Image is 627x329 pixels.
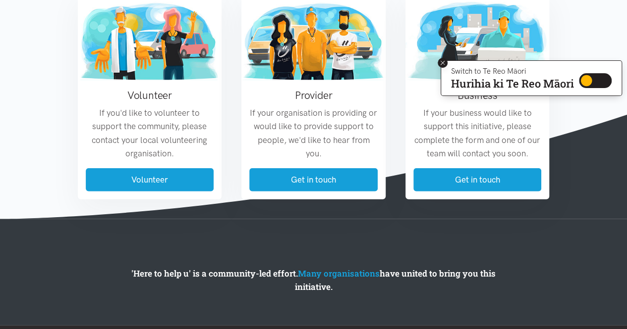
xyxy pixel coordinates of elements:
[86,88,214,102] h3: Volunteer
[413,106,542,160] p: If your business would like to support this initiative, please complete the form and one of our t...
[249,168,378,191] a: Get in touch
[451,79,574,88] p: Hurihia ki Te Reo Māori
[413,168,542,191] a: Get in touch
[298,268,380,279] a: Many organisations
[249,88,378,102] h3: Provider
[114,267,513,293] p: 'Here to help u' is a community-led effort. have united to bring you this initiative.
[86,168,214,191] a: Volunteer
[249,106,378,160] p: If your organisation is providing or would like to provide support to people, we'd like to hear f...
[413,88,542,102] h3: Business
[451,68,574,74] p: Switch to Te Reo Māori
[86,106,214,160] p: If you'd like to volunteer to support the community, please contact your local volunteering organ...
